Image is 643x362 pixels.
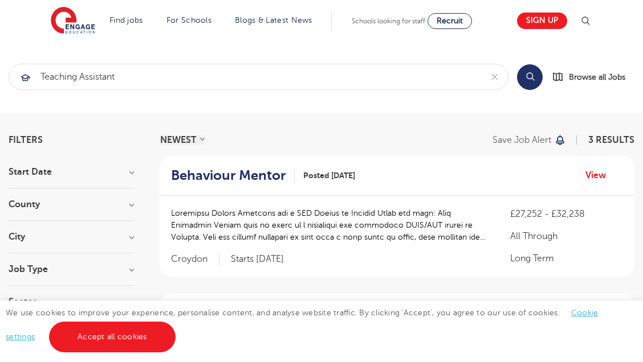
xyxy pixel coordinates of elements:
[9,200,134,209] h3: County
[9,135,43,145] span: Filters
[235,16,312,24] a: Blogs & Latest News
[9,297,134,306] h3: Sector
[569,71,625,84] span: Browse all Jobs
[9,232,134,241] h3: City
[588,135,634,145] span: 3 RESULTS
[510,252,623,265] p: Long Term
[428,13,472,29] a: Recruit
[171,167,286,184] h2: Behaviour Mentor
[517,13,567,29] a: Sign up
[482,64,508,89] button: Clear
[510,207,623,221] p: £27,252 - £32,238
[171,167,295,184] a: Behaviour Mentor
[171,253,219,265] span: Croydon
[49,322,176,352] a: Accept all cookies
[6,308,598,341] span: We use cookies to improve your experience, personalise content, and analyse website traffic. By c...
[517,64,543,90] button: Search
[231,253,284,265] p: Starts [DATE]
[585,168,614,183] a: View
[552,71,634,84] a: Browse all Jobs
[493,135,566,145] button: Save job alert
[109,16,143,24] a: Find jobs
[171,207,487,243] p: Loremipsu Dolors Ametcons adi e SED Doeius te Incidid Utlab etd magn: Aliq Enimadmin Veniam quis ...
[493,135,551,145] p: Save job alert
[166,16,211,24] a: For Schools
[352,17,425,25] span: Schools looking for staff
[437,17,463,25] span: Recruit
[9,64,508,90] div: Submit
[9,265,134,274] h3: Job Type
[9,167,134,176] h3: Start Date
[9,64,482,89] input: Submit
[303,170,355,182] span: Posted [DATE]
[51,7,95,35] img: Engage Education
[510,229,623,243] p: All Through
